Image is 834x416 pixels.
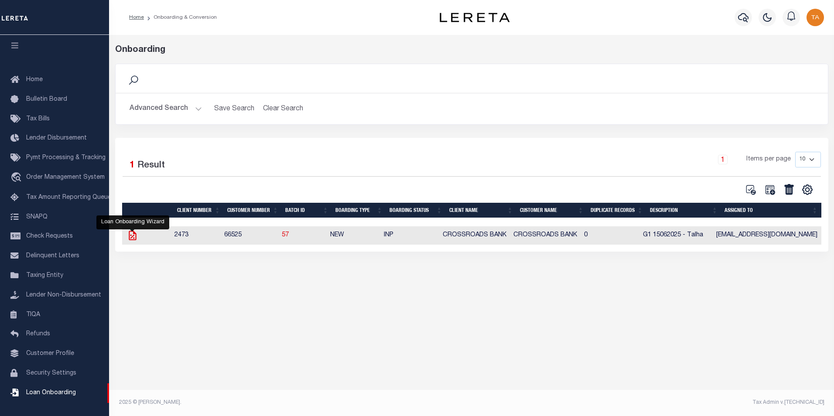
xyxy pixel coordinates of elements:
[260,100,307,117] button: Clear Search
[26,331,50,337] span: Refunds
[115,44,828,57] div: Onboarding
[130,161,135,170] span: 1
[113,399,472,406] div: 2025 © [PERSON_NAME].
[807,9,824,26] img: svg+xml;base64,PHN2ZyB4bWxucz0iaHR0cDovL3d3dy53My5vcmcvMjAwMC9zdmciIHBvaW50ZXItZXZlbnRzPSJub25lIi...
[26,253,79,259] span: Delinquent Letters
[713,226,821,245] td: [EMAIL_ADDRESS][DOMAIN_NAME]
[327,226,380,245] td: NEW
[581,226,639,245] td: 0
[130,100,202,117] button: Advanced Search
[646,203,721,218] th: Description: activate to sort column ascending
[224,203,282,218] th: Customer Number: activate to sort column ascending
[10,172,24,184] i: travel_explore
[446,203,516,218] th: Client Name: activate to sort column ascending
[26,351,74,357] span: Customer Profile
[129,15,144,20] a: Home
[282,232,289,238] a: 57
[587,203,646,218] th: Duplicate Records: activate to sort column ascending
[171,226,221,245] td: 2473
[26,311,40,317] span: TIQA
[439,226,510,245] td: CROSSROADS BANK
[26,292,101,298] span: Lender Non-Disbursement
[26,116,50,122] span: Tax Bills
[380,226,439,245] td: INP
[386,203,446,218] th: Boarding Status: activate to sort column ascending
[26,77,43,83] span: Home
[26,273,63,279] span: Taxing Entity
[26,194,111,201] span: Tax Amount Reporting Queue
[639,226,713,245] td: G1 15062025 - Talha
[26,174,105,181] span: Order Management System
[510,226,581,245] td: CROSSROADS BANK
[440,13,509,22] img: logo-dark.svg
[209,100,260,117] button: Save Search
[332,203,386,218] th: Boarding Type: activate to sort column ascending
[26,96,67,102] span: Bulletin Board
[718,155,728,164] a: 1
[26,135,87,141] span: Lender Disbursement
[282,203,332,218] th: Batch ID: activate to sort column ascending
[26,155,106,161] span: Pymt Processing & Tracking
[721,203,821,218] th: Assigned To: activate to sort column ascending
[26,214,48,220] span: SNAPQ
[478,399,824,406] div: Tax Admin v.[TECHNICAL_ID]
[96,215,169,229] div: Loan Onboarding Wizard
[516,203,587,218] th: Customer Name: activate to sort column ascending
[174,203,224,218] th: Client Number: activate to sort column ascending
[26,390,76,396] span: Loan Onboarding
[144,14,217,21] li: Onboarding & Conversion
[746,155,791,164] span: Items per page
[26,370,76,376] span: Security Settings
[137,159,165,173] label: Result
[221,226,278,245] td: 66525
[26,233,73,239] span: Check Requests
